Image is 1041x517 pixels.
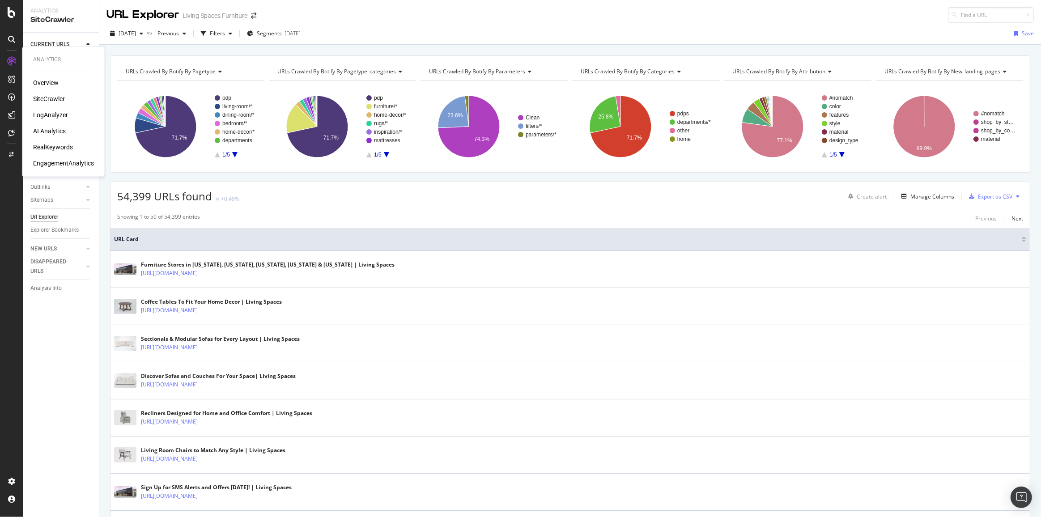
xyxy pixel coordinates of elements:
img: main image [114,263,136,275]
div: Showing 1 to 50 of 54,399 entries [117,213,200,224]
div: RealKeywords [33,143,73,152]
text: design_type [829,137,858,144]
text: 25.8% [599,114,614,120]
a: Overview [33,78,59,87]
div: URL Explorer [106,7,179,22]
button: Segments[DATE] [243,26,304,41]
button: Export as CSV [965,189,1012,203]
text: rugs/* [374,120,388,127]
text: shop_by_st… [981,119,1014,125]
text: 71.7% [627,135,642,141]
img: main image [114,447,136,462]
div: Url Explorer [30,212,58,222]
text: 71.7% [172,135,187,141]
a: Explorer Bookmarks [30,225,93,235]
text: 23.6% [448,112,463,119]
div: SiteCrawler [30,15,92,25]
a: CURRENT URLS [30,40,84,49]
span: URLs Crawled By Botify By parameters [429,68,525,75]
h4: URLs Crawled By Botify By pagetype [124,64,256,79]
div: Living Spaces Furniture [183,11,247,20]
h4: URLs Crawled By Botify By attribution [731,64,863,79]
input: Find a URL [948,7,1034,23]
span: URL Card [114,235,1020,243]
a: Sitemaps [30,195,84,205]
div: [DATE] [285,30,301,37]
img: main image [114,299,136,314]
a: Outlinks [30,182,84,192]
a: [URL][DOMAIN_NAME] [141,380,198,389]
span: 54,399 URLs found [117,189,212,203]
text: pdp [222,95,231,101]
text: bedroom/* [222,120,247,127]
a: [URL][DOMAIN_NAME] [141,343,198,352]
span: URLs Crawled By Botify By pagetype_categories [277,68,396,75]
div: Sitemaps [30,195,53,205]
div: Analytics [30,7,92,15]
img: Equal [216,198,219,200]
div: Analysis Info [30,284,62,293]
text: material [829,129,849,135]
text: 1/5 [374,152,382,158]
svg: A chart. [421,88,568,165]
div: Explorer Bookmarks [30,225,79,235]
text: 1/5 [222,152,230,158]
div: Discover Sofas and Couches For Your Space| Living Spaces [141,372,296,380]
button: Filters [197,26,236,41]
div: Export as CSV [978,193,1012,200]
text: parameters/* [526,131,557,138]
text: living-room/* [222,103,252,110]
img: main image [114,373,136,388]
a: AI Analytics [33,127,66,136]
div: +0.49% [221,195,239,203]
button: Previous [975,213,997,224]
button: Next [1011,213,1023,224]
div: Living Room Chairs to Match Any Style | Living Spaces [141,446,285,454]
h4: URLs Crawled By Botify By pagetype_categories [276,64,409,79]
a: [URL][DOMAIN_NAME] [141,417,198,426]
button: [DATE] [106,26,147,41]
text: furniture/* [374,103,397,110]
text: material [981,136,1000,142]
div: Previous [975,215,997,222]
div: Sign Up for SMS Alerts and Offers [DATE]! | Living Spaces [141,483,292,492]
svg: A chart. [876,88,1023,165]
text: 71.7% [323,135,339,141]
a: Analysis Info [30,284,93,293]
a: [URL][DOMAIN_NAME] [141,269,198,278]
svg: A chart. [269,88,416,165]
img: main image [114,486,136,498]
span: URLs Crawled By Botify By attribution [733,68,826,75]
svg: A chart. [724,88,871,165]
text: shop_by_co… [981,127,1016,134]
div: Sectionals & Modular Sofas for Every Layout | Living Spaces [141,335,300,343]
text: #nomatch [829,95,853,101]
img: main image [114,410,136,425]
span: Previous [154,30,179,37]
div: Save [1022,30,1034,37]
a: EngagementAnalytics [33,159,94,168]
a: NEW URLS [30,244,84,254]
div: Manage Columns [910,193,954,200]
text: 74.3% [474,136,489,142]
text: mattresses [374,137,400,144]
a: LogAnalyzer [33,110,68,119]
svg: A chart. [572,88,719,165]
text: 99.9% [917,145,932,152]
text: pdps [677,110,689,117]
span: Segments [257,30,282,37]
a: SiteCrawler [33,94,65,103]
div: CURRENT URLS [30,40,69,49]
button: Previous [154,26,190,41]
button: Manage Columns [898,191,954,202]
text: dining-room/* [222,112,255,118]
svg: A chart. [117,88,264,165]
